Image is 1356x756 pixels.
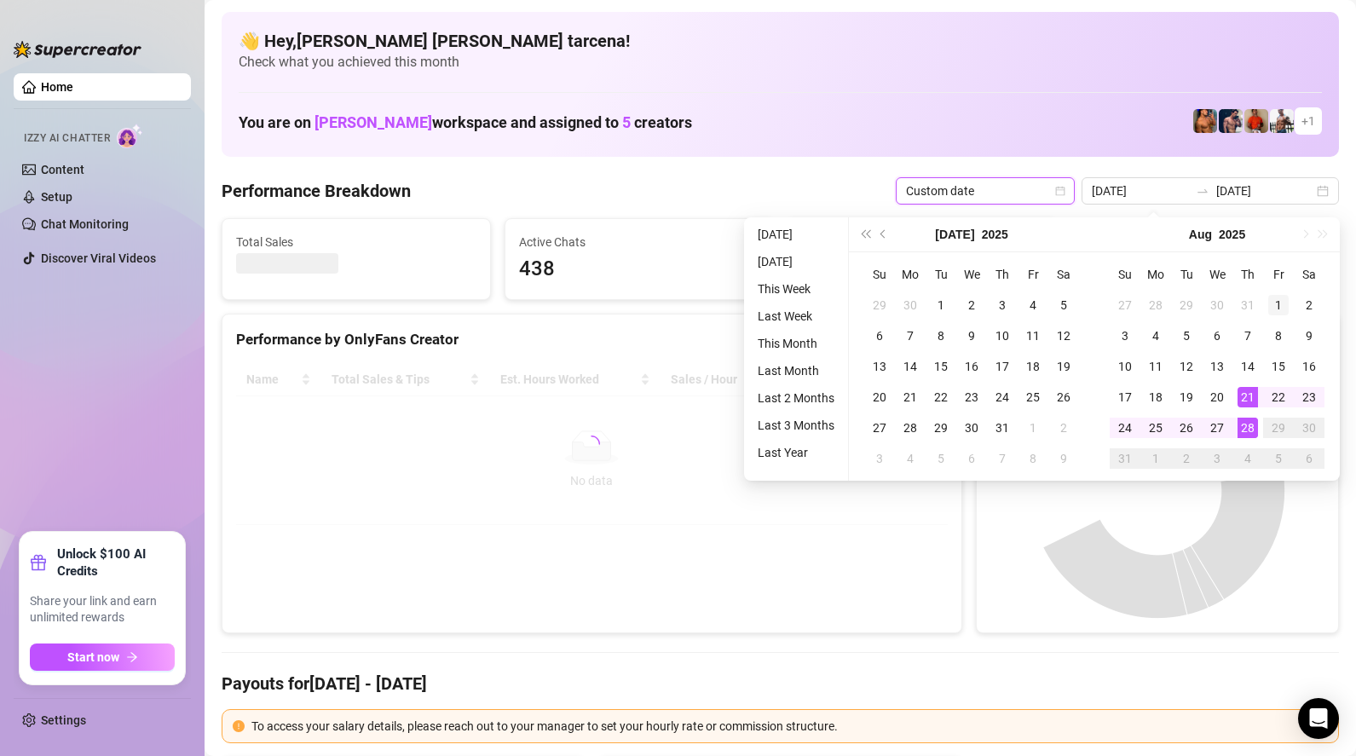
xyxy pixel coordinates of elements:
td: 2025-07-11 [1018,320,1048,351]
td: 2025-07-06 [864,320,895,351]
span: Share your link and earn unlimited rewards [30,593,175,626]
div: 29 [931,418,951,438]
td: 2025-07-22 [926,382,956,413]
div: 20 [869,387,890,407]
div: 1 [931,295,951,315]
span: 5 [622,113,631,131]
td: 2025-07-09 [956,320,987,351]
div: 5 [1053,295,1074,315]
span: Check what you achieved this month [239,53,1322,72]
li: Last 2 Months [751,388,841,408]
td: 2025-08-02 [1048,413,1079,443]
div: 15 [1268,356,1289,377]
div: 4 [900,448,920,469]
div: 6 [961,448,982,469]
div: 21 [900,387,920,407]
div: 25 [1023,387,1043,407]
th: Su [864,259,895,290]
td: 2025-07-15 [926,351,956,382]
div: 29 [869,295,890,315]
td: 2025-08-26 [1171,413,1202,443]
th: Th [1232,259,1263,290]
h1: You are on workspace and assigned to creators [239,113,692,132]
span: Izzy AI Chatter [24,130,110,147]
td: 2025-08-25 [1140,413,1171,443]
div: 17 [1115,387,1135,407]
td: 2025-07-08 [926,320,956,351]
button: Start nowarrow-right [30,643,175,671]
div: 3 [1115,326,1135,346]
td: 2025-07-31 [1232,290,1263,320]
div: 22 [1268,387,1289,407]
div: 11 [1023,326,1043,346]
td: 2025-07-27 [864,413,895,443]
td: 2025-07-13 [864,351,895,382]
div: 12 [1176,356,1197,377]
div: 15 [931,356,951,377]
div: 29 [1176,295,1197,315]
td: 2025-07-27 [1110,290,1140,320]
td: 2025-07-14 [895,351,926,382]
div: 10 [1115,356,1135,377]
div: 5 [1268,448,1289,469]
td: 2025-08-13 [1202,351,1232,382]
td: 2025-07-30 [956,413,987,443]
td: 2025-08-27 [1202,413,1232,443]
div: Performance by OnlyFans Creator [236,328,948,351]
td: 2025-07-24 [987,382,1018,413]
a: Content [41,163,84,176]
div: 5 [931,448,951,469]
th: Tu [926,259,956,290]
td: 2025-08-22 [1263,382,1294,413]
td: 2025-07-28 [1140,290,1171,320]
td: 2025-08-17 [1110,382,1140,413]
div: 23 [961,387,982,407]
div: 28 [1145,295,1166,315]
div: 1 [1023,418,1043,438]
div: 7 [992,448,1013,469]
td: 2025-08-11 [1140,351,1171,382]
td: 2025-08-04 [1140,320,1171,351]
div: 24 [992,387,1013,407]
div: 8 [931,326,951,346]
div: 4 [1145,326,1166,346]
span: Active Chats [519,233,759,251]
td: 2025-08-06 [1202,320,1232,351]
td: 2025-07-20 [864,382,895,413]
span: gift [30,554,47,571]
span: Custom date [906,178,1065,204]
td: 2025-08-21 [1232,382,1263,413]
div: 11 [1145,356,1166,377]
div: 6 [1299,448,1319,469]
td: 2025-08-10 [1110,351,1140,382]
h4: Performance Breakdown [222,179,411,203]
div: 19 [1053,356,1074,377]
td: 2025-07-10 [987,320,1018,351]
td: 2025-08-29 [1263,413,1294,443]
div: 2 [1299,295,1319,315]
div: 13 [869,356,890,377]
td: 2025-09-01 [1140,443,1171,474]
div: 26 [1053,387,1074,407]
div: 7 [1238,326,1258,346]
div: 18 [1145,387,1166,407]
span: loading [581,434,603,455]
td: 2025-07-18 [1018,351,1048,382]
li: This Week [751,279,841,299]
td: 2025-08-02 [1294,290,1324,320]
td: 2025-08-14 [1232,351,1263,382]
th: Fr [1263,259,1294,290]
td: 2025-08-04 [895,443,926,474]
td: 2025-08-16 [1294,351,1324,382]
td: 2025-08-03 [864,443,895,474]
td: 2025-08-12 [1171,351,1202,382]
td: 2025-06-29 [864,290,895,320]
div: 13 [1207,356,1227,377]
div: 30 [961,418,982,438]
a: Setup [41,190,72,204]
td: 2025-08-23 [1294,382,1324,413]
div: 23 [1299,387,1319,407]
td: 2025-09-06 [1294,443,1324,474]
h4: Payouts for [DATE] - [DATE] [222,672,1339,695]
th: Fr [1018,259,1048,290]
